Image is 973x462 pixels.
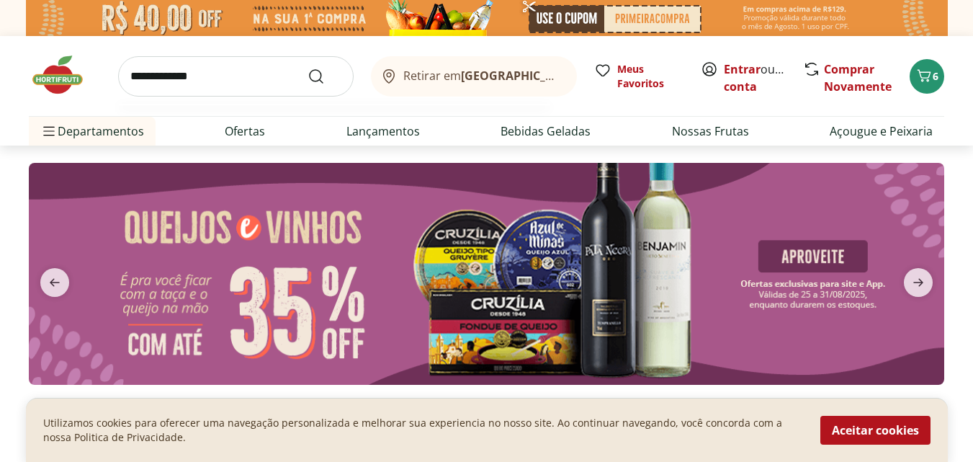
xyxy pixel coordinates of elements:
p: Utilizamos cookies para oferecer uma navegação personalizada e melhorar sua experiencia no nosso ... [43,416,803,445]
b: [GEOGRAPHIC_DATA]/[GEOGRAPHIC_DATA] [461,68,704,84]
a: Açougue e Peixaria [830,123,933,140]
span: Retirar em [403,69,562,82]
button: Go to page 4 from fs-carousel [491,396,503,431]
button: Go to page 1 from fs-carousel [448,396,459,431]
button: next [892,268,944,297]
a: Bebidas Geladas [501,123,591,140]
button: Go to page 3 from fs-carousel [480,396,491,431]
a: Meus Favoritos [594,62,683,91]
button: Go to page 6 from fs-carousel [514,396,526,431]
button: Retirar em[GEOGRAPHIC_DATA]/[GEOGRAPHIC_DATA] [371,56,577,97]
a: Criar conta [724,61,803,94]
a: Ofertas [225,123,265,140]
button: Menu [40,114,58,148]
button: Submit Search [308,68,342,85]
button: Aceitar cookies [820,416,931,445]
button: previous [29,268,81,297]
span: ou [724,61,788,95]
span: 6 [933,69,938,83]
span: Departamentos [40,114,144,148]
a: Nossas Frutas [672,123,749,140]
button: Current page from fs-carousel [459,396,480,431]
span: Meus Favoritos [617,62,683,91]
button: Go to page 5 from fs-carousel [503,396,514,431]
a: Entrar [724,61,761,77]
input: search [118,56,354,97]
a: Comprar Novamente [824,61,892,94]
button: Carrinho [910,59,944,94]
a: Lançamentos [346,123,420,140]
img: queijos e vinhos [29,163,944,385]
img: Hortifruti [29,53,101,97]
